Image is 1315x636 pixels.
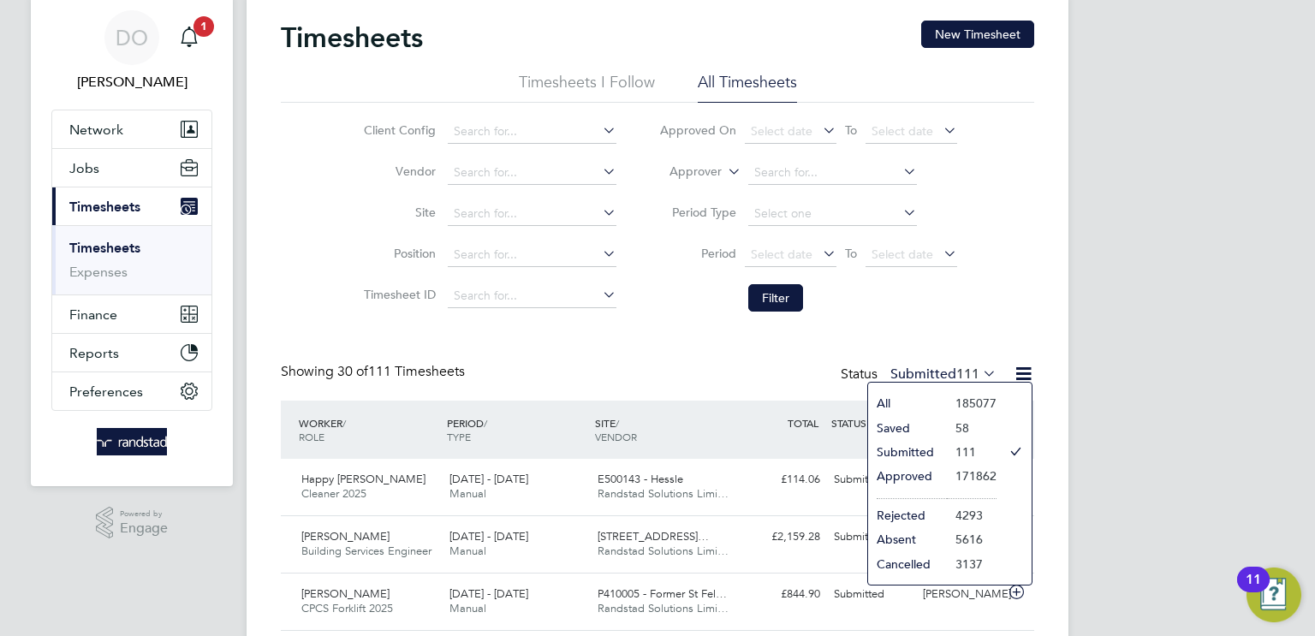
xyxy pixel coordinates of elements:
[947,391,997,415] li: 185077
[449,601,486,615] span: Manual
[52,295,211,333] button: Finance
[295,407,443,452] div: WORKER
[659,205,736,220] label: Period Type
[301,472,425,486] span: Happy [PERSON_NAME]
[52,149,211,187] button: Jobs
[69,240,140,256] a: Timesheets
[751,123,812,139] span: Select date
[69,160,99,176] span: Jobs
[359,163,436,179] label: Vendor
[595,430,637,443] span: VENDOR
[868,503,947,527] li: Rejected
[827,523,916,551] div: Submitted
[598,529,709,544] span: [STREET_ADDRESS]…
[120,507,168,521] span: Powered by
[359,287,436,302] label: Timesheet ID
[448,161,616,185] input: Search for...
[956,366,979,383] span: 111
[947,527,997,551] li: 5616
[301,544,431,558] span: Building Services Engineer
[748,161,917,185] input: Search for...
[598,601,729,615] span: Randstad Solutions Limi…
[659,246,736,261] label: Period
[52,110,211,148] button: Network
[337,363,368,380] span: 30 of
[827,407,916,438] div: STATUS
[840,242,862,265] span: To
[52,225,211,294] div: Timesheets
[449,486,486,501] span: Manual
[449,529,528,544] span: [DATE] - [DATE]
[359,122,436,138] label: Client Config
[616,416,619,430] span: /
[947,552,997,576] li: 3137
[52,187,211,225] button: Timesheets
[447,430,471,443] span: TYPE
[448,243,616,267] input: Search for...
[52,372,211,410] button: Preferences
[69,306,117,323] span: Finance
[301,586,390,601] span: [PERSON_NAME]
[947,503,997,527] li: 4293
[868,440,947,464] li: Submitted
[598,472,683,486] span: E500143 - Hessle
[868,552,947,576] li: Cancelled
[52,334,211,371] button: Reports
[51,428,212,455] a: Go to home page
[120,521,168,536] span: Engage
[598,486,729,501] span: Randstad Solutions Limi…
[449,544,486,558] span: Manual
[748,284,803,312] button: Filter
[947,440,997,464] li: 111
[281,363,468,381] div: Showing
[172,10,206,65] a: 1
[921,21,1034,48] button: New Timesheet
[448,284,616,308] input: Search for...
[519,72,655,103] li: Timesheets I Follow
[598,586,727,601] span: P410005 - Former St Fel…
[659,122,736,138] label: Approved On
[827,580,916,609] div: Submitted
[448,202,616,226] input: Search for...
[788,416,818,430] span: TOTAL
[342,416,346,430] span: /
[449,472,528,486] span: [DATE] - [DATE]
[299,430,324,443] span: ROLE
[301,529,390,544] span: [PERSON_NAME]
[947,464,997,488] li: 171862
[1247,568,1301,622] button: Open Resource Center, 11 new notifications
[738,523,827,551] div: £2,159.28
[51,72,212,92] span: Daniela Opran
[51,10,212,92] a: DO[PERSON_NAME]
[69,122,123,138] span: Network
[484,416,487,430] span: /
[69,383,143,400] span: Preferences
[916,580,1005,609] div: [PERSON_NAME]
[69,345,119,361] span: Reports
[448,120,616,144] input: Search for...
[598,544,729,558] span: Randstad Solutions Limi…
[890,366,997,383] label: Submitted
[96,507,169,539] a: Powered byEngage
[827,466,916,494] div: Submitted
[301,486,366,501] span: Cleaner 2025
[868,464,947,488] li: Approved
[97,428,168,455] img: randstad-logo-retina.png
[281,21,423,55] h2: Timesheets
[872,247,933,262] span: Select date
[1246,580,1261,602] div: 11
[337,363,465,380] span: 111 Timesheets
[868,391,947,415] li: All
[738,580,827,609] div: £844.90
[69,199,140,215] span: Timesheets
[751,247,812,262] span: Select date
[868,527,947,551] li: Absent
[645,163,722,181] label: Approver
[443,407,591,452] div: PERIOD
[868,416,947,440] li: Saved
[193,16,214,37] span: 1
[738,466,827,494] div: £114.06
[947,416,997,440] li: 58
[591,407,739,452] div: SITE
[301,601,393,615] span: CPCS Forklift 2025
